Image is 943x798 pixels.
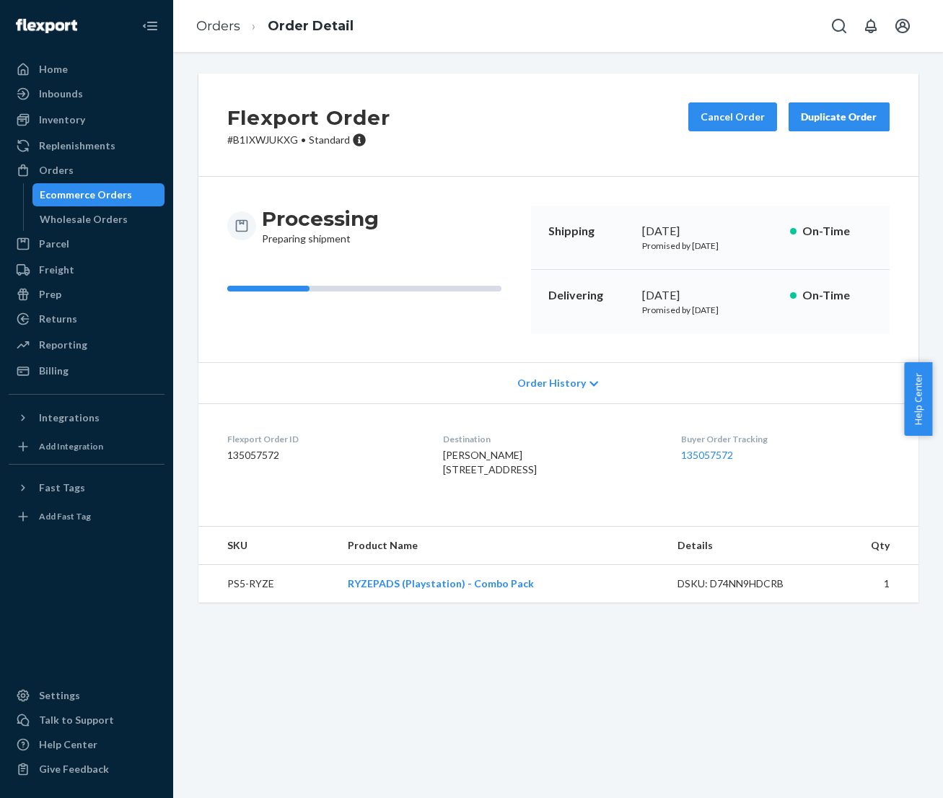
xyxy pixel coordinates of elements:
div: Fast Tags [39,481,85,495]
button: Cancel Order [688,102,777,131]
p: Shipping [548,223,631,240]
div: Orders [39,163,74,177]
div: Talk to Support [39,713,114,727]
a: Parcel [9,232,165,255]
a: Replenishments [9,134,165,157]
p: On-Time [802,287,872,304]
span: • [301,133,306,146]
div: Help Center [39,737,97,752]
dd: 135057572 [227,448,420,462]
div: Replenishments [39,139,115,153]
a: Add Fast Tag [9,505,165,528]
div: Wholesale Orders [40,212,128,227]
div: Give Feedback [39,762,109,776]
div: Add Fast Tag [39,510,91,522]
a: Home [9,58,165,81]
button: Fast Tags [9,476,165,499]
img: Flexport logo [16,19,77,33]
a: Prep [9,283,165,306]
button: Help Center [904,362,932,436]
a: Reporting [9,333,165,356]
div: Integrations [39,411,100,425]
td: 1 [825,565,918,603]
button: Open account menu [888,12,917,40]
div: Inbounds [39,87,83,101]
div: Inventory [39,113,85,127]
button: Integrations [9,406,165,429]
a: Order Detail [268,18,354,34]
div: Parcel [39,237,69,251]
div: Freight [39,263,74,277]
div: [DATE] [642,223,778,240]
span: Order History [517,376,586,390]
a: Ecommerce Orders [32,183,165,206]
a: Settings [9,684,165,707]
a: Wholesale Orders [32,208,165,231]
a: Freight [9,258,165,281]
button: Talk to Support [9,709,165,732]
dt: Destination [443,433,658,445]
th: Qty [825,527,918,565]
button: Open Search Box [825,12,854,40]
h2: Flexport Order [227,102,390,133]
a: RYZEPADS (Playstation) - Combo Pack [348,577,534,589]
div: Billing [39,364,69,378]
div: Reporting [39,338,87,352]
div: Settings [39,688,80,703]
a: Inventory [9,108,165,131]
a: Returns [9,307,165,330]
a: Help Center [9,733,165,756]
td: PS5-RYZE [198,565,336,603]
ol: breadcrumbs [185,5,365,48]
p: # B1IXWJUKXG [227,133,390,147]
button: Duplicate Order [789,102,890,131]
div: Duplicate Order [801,110,877,124]
th: Product Name [336,527,667,565]
button: Open notifications [856,12,885,40]
p: Promised by [DATE] [642,304,778,316]
dt: Buyer Order Tracking [681,433,889,445]
div: Add Integration [39,440,103,452]
div: Home [39,62,68,76]
div: Preparing shipment [262,206,379,246]
button: Close Navigation [136,12,165,40]
p: Delivering [548,287,631,304]
th: SKU [198,527,336,565]
a: Inbounds [9,82,165,105]
a: Billing [9,359,165,382]
dt: Flexport Order ID [227,433,420,445]
iframe: Opens a widget where you can chat to one of our agents [849,755,929,791]
div: [DATE] [642,287,778,304]
th: Details [666,527,825,565]
a: 135057572 [681,449,733,461]
div: Ecommerce Orders [40,188,132,202]
button: Give Feedback [9,758,165,781]
div: Returns [39,312,77,326]
a: Orders [9,159,165,182]
h3: Processing [262,206,379,232]
span: Standard [309,133,350,146]
div: Prep [39,287,61,302]
span: [PERSON_NAME] [STREET_ADDRESS] [443,449,537,475]
p: On-Time [802,223,872,240]
div: DSKU: D74NN9HDCRB [677,576,813,591]
p: Promised by [DATE] [642,240,778,252]
a: Orders [196,18,240,34]
a: Add Integration [9,435,165,458]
